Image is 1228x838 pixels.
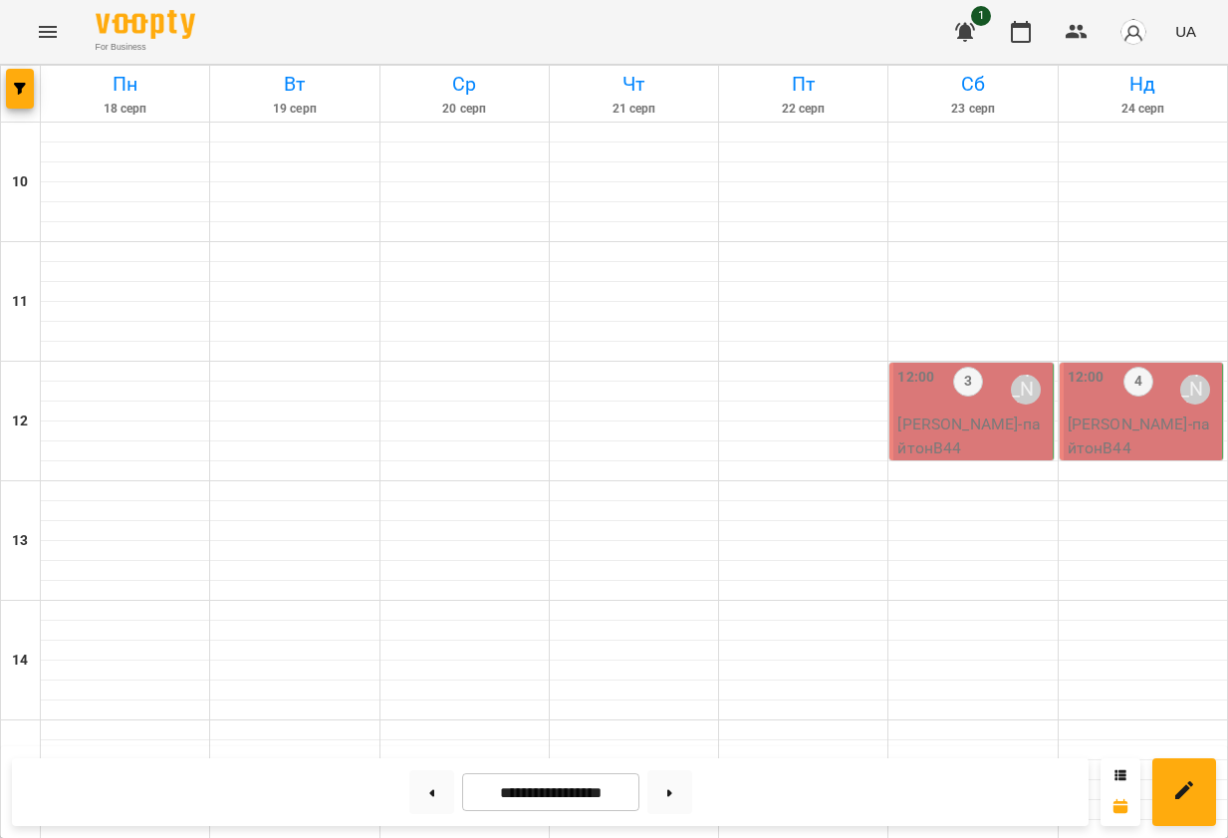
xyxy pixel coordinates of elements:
span: 1 [971,6,991,26]
h6: 23 серп [891,100,1054,119]
label: 4 [1123,367,1153,397]
h6: 22 серп [722,100,884,119]
h6: Нд [1062,69,1224,100]
h6: Пн [44,69,206,100]
h6: 20 серп [383,100,546,119]
h6: 13 [12,530,28,552]
h6: Вт [213,69,375,100]
h6: Чт [553,69,715,100]
div: Володимир Ярошинський [1011,375,1041,405]
h6: Пт [722,69,884,100]
label: 12:00 [1068,367,1105,389]
span: UA [1175,21,1196,42]
img: avatar_s.png [1119,18,1147,46]
h6: 14 [12,650,28,672]
h6: Сб [891,69,1054,100]
button: Menu [24,8,72,56]
h6: 12 [12,411,28,432]
p: [PERSON_NAME] - пайтонВ44 [897,413,1048,459]
h6: 10 [12,171,28,193]
label: 12:00 [897,367,934,389]
label: 3 [953,367,983,397]
button: UA [1167,13,1204,50]
h6: 24 серп [1062,100,1224,119]
span: For Business [96,41,195,54]
h6: 11 [12,291,28,313]
h6: 18 серп [44,100,206,119]
div: Володимир Ярошинський [1180,375,1210,405]
h6: Ср [383,69,546,100]
h6: 21 серп [553,100,715,119]
h6: 19 серп [213,100,375,119]
img: Voopty Logo [96,10,195,39]
p: [PERSON_NAME] - пайтонВ44 [1068,413,1218,459]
